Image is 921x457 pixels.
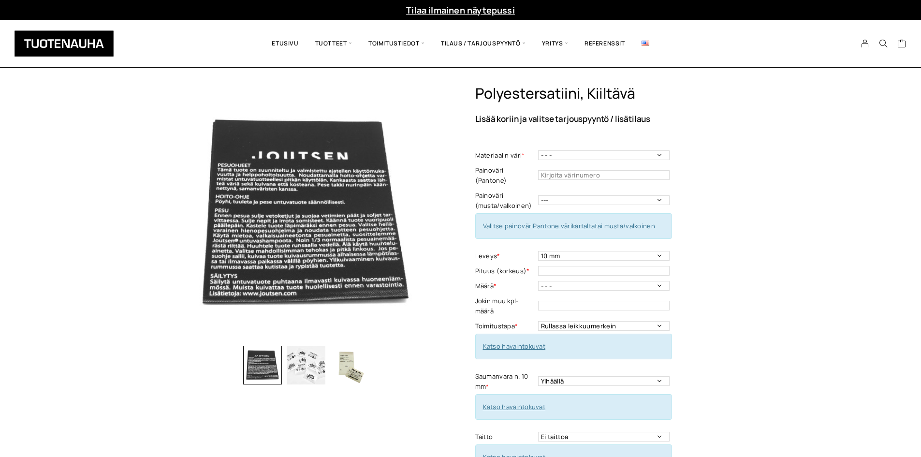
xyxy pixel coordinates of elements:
label: Saumanvara n. 10 mm [475,371,536,392]
span: Tilaus / Tarjouspyyntö [433,27,534,60]
label: Jokin muu kpl-määrä [475,296,536,316]
a: Katso havaintokuvat [483,402,546,411]
a: Cart [897,39,906,50]
h1: Polyestersatiini, kiiltävä [475,85,744,103]
label: Taitto [475,432,536,442]
a: Tilaa ilmainen näytepussi [406,4,515,16]
label: Materiaalin väri [475,150,536,161]
span: Yritys [534,27,576,60]
span: Toimitustiedot [360,27,433,60]
button: Search [874,39,892,48]
p: Lisää koriin ja valitse tarjouspyyntö / lisätilaus [475,115,744,123]
img: Tuotenauha - Polyesterisatiini kiiltävä [178,85,434,341]
a: My Account [856,39,875,48]
a: Etusivu [263,27,307,60]
label: Määrä [475,281,536,291]
label: Leveys [475,251,536,261]
img: Tuotenauha Oy [15,30,114,57]
span: Tuotteet [307,27,360,60]
input: Kirjoita värinumero [538,170,670,180]
label: Pituus (korkeus) [475,266,536,276]
span: Valitse painoväri tai musta/valkoinen. [483,221,657,230]
a: Referenssit [576,27,633,60]
label: Painoväri (Pantone) [475,165,536,186]
img: Polyestersatiini, kiiltävä 2 [287,346,325,384]
a: Pantone värikartalta [533,221,595,230]
img: Polyestersatiini, kiiltävä 3 [330,346,369,384]
label: Toimitustapa [475,321,536,331]
label: Painoväri (musta/valkoinen) [475,191,536,211]
img: English [642,41,649,46]
a: Katso havaintokuvat [483,342,546,351]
